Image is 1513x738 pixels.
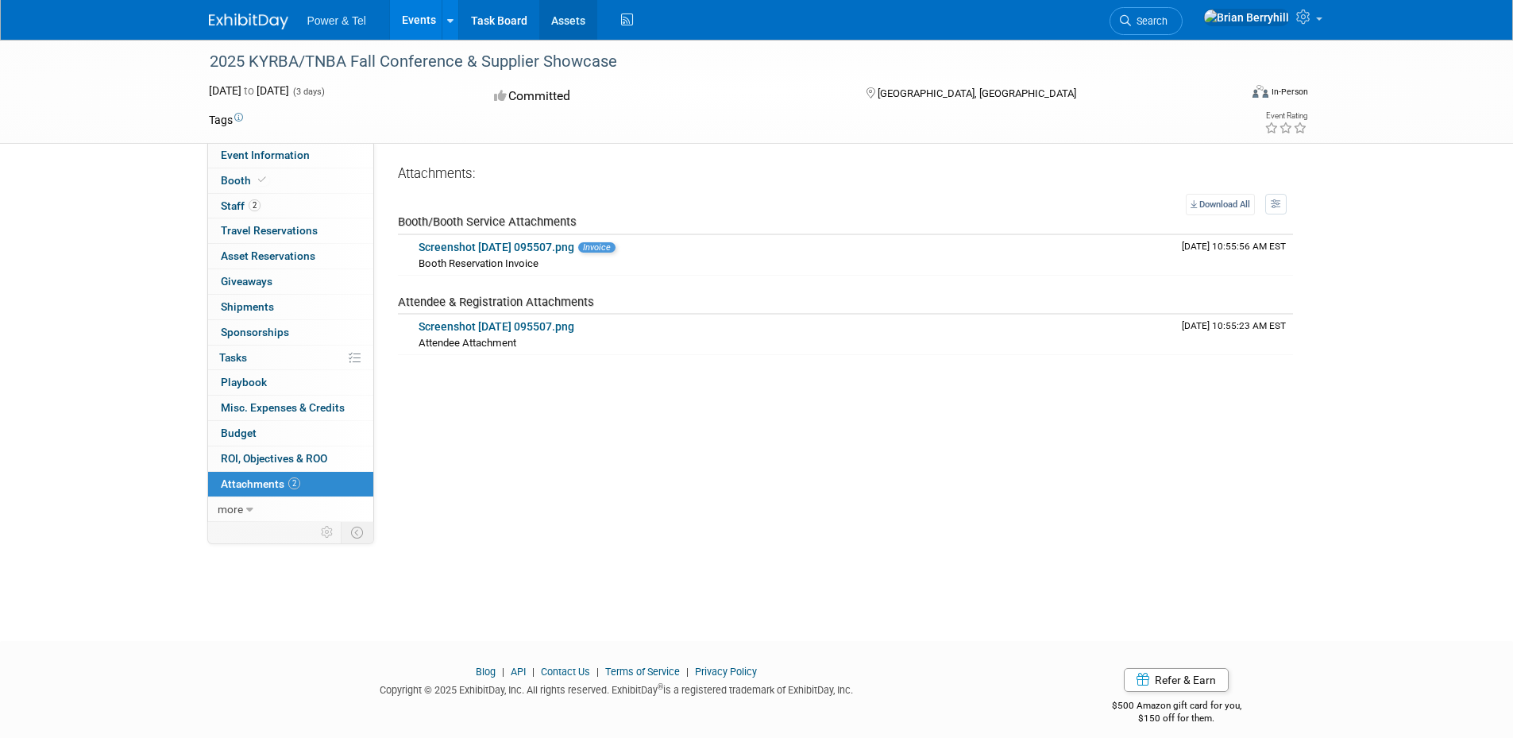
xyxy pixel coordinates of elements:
a: Download All [1186,194,1255,215]
a: Refer & Earn [1124,668,1229,692]
span: (3 days) [291,87,325,97]
a: Attachments2 [208,472,373,497]
div: Copyright © 2025 ExhibitDay, Inc. All rights reserved. ExhibitDay is a registered trademark of Ex... [209,679,1025,697]
a: ROI, Objectives & ROO [208,446,373,471]
span: [DATE] [DATE] [209,84,289,97]
span: Budget [221,427,257,439]
span: Upload Timestamp [1182,241,1286,252]
a: Blog [476,666,496,678]
td: Toggle Event Tabs [341,522,373,543]
span: Staff [221,199,261,212]
a: API [511,666,526,678]
span: Attachments [221,477,300,490]
a: Budget [208,421,373,446]
a: Search [1110,7,1183,35]
a: Event Information [208,143,373,168]
span: Booth Reservation Invoice [419,257,538,269]
span: ROI, Objectives & ROO [221,452,327,465]
span: | [682,666,693,678]
a: Travel Reservations [208,218,373,243]
a: Privacy Policy [695,666,757,678]
a: Asset Reservations [208,244,373,269]
a: Sponsorships [208,320,373,345]
span: Shipments [221,300,274,313]
span: Attendee & Registration Attachments [398,295,594,309]
div: Attachments: [398,164,1293,186]
span: more [218,503,243,516]
span: Sponsorships [221,326,289,338]
a: Misc. Expenses & Credits [208,396,373,420]
span: | [528,666,538,678]
a: Screenshot [DATE] 095507.png [419,241,574,253]
a: Screenshot [DATE] 095507.png [419,320,574,333]
div: 2025 KYRBA/TNBA Fall Conference & Supplier Showcase [204,48,1215,76]
span: 2 [288,477,300,489]
span: Tasks [219,351,247,364]
span: Asset Reservations [221,249,315,262]
span: Search [1131,15,1168,27]
a: Giveaways [208,269,373,294]
span: Booth/Booth Service Attachments [398,214,577,229]
td: Upload Timestamp [1175,235,1293,275]
a: Booth [208,168,373,193]
a: Staff2 [208,194,373,218]
span: Event Information [221,149,310,161]
a: Contact Us [541,666,590,678]
div: $500 Amazon gift card for you, [1048,689,1305,725]
a: Playbook [208,370,373,395]
img: Brian Berryhill [1203,9,1290,26]
div: Event Format [1145,83,1309,106]
span: Booth [221,174,269,187]
span: Upload Timestamp [1182,320,1286,331]
a: Terms of Service [605,666,680,678]
td: Personalize Event Tab Strip [314,522,342,543]
span: 2 [249,199,261,211]
i: Booth reservation complete [258,176,266,184]
a: more [208,497,373,522]
div: In-Person [1271,86,1308,98]
sup: ® [658,682,663,691]
td: Tags [209,112,243,128]
img: Format-Inperson.png [1252,85,1268,98]
div: $150 off for them. [1048,712,1305,725]
span: Travel Reservations [221,224,318,237]
span: Playbook [221,376,267,388]
a: Tasks [208,346,373,370]
td: Upload Timestamp [1175,315,1293,354]
span: | [498,666,508,678]
span: Invoice [578,242,616,253]
span: | [592,666,603,678]
div: Committed [489,83,840,110]
span: Attendee Attachment [419,337,516,349]
span: [GEOGRAPHIC_DATA], [GEOGRAPHIC_DATA] [878,87,1076,99]
span: to [241,84,257,97]
div: Event Rating [1264,112,1307,120]
span: Misc. Expenses & Credits [221,401,345,414]
span: Giveaways [221,275,272,288]
img: ExhibitDay [209,14,288,29]
span: Power & Tel [307,14,366,27]
a: Shipments [208,295,373,319]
